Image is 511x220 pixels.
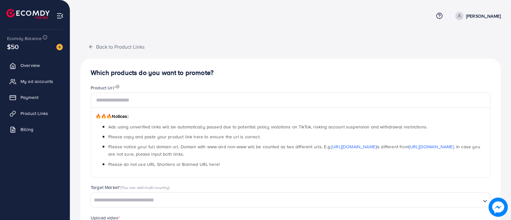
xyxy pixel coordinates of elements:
h4: Which products do you want to promote? [91,69,490,77]
input: Search for option [92,195,480,205]
span: Billing [21,126,33,133]
span: 🔥🔥🔥 [95,113,112,119]
span: Product Links [21,110,48,117]
a: [URL][DOMAIN_NAME] [409,143,454,150]
span: Payment [21,94,38,101]
div: Search for option [91,192,490,208]
a: [URL][DOMAIN_NAME] [331,143,376,150]
label: Product Url [91,85,120,91]
p: [PERSON_NAME] [466,12,501,20]
a: Overview [5,59,65,72]
a: [PERSON_NAME] [453,12,501,20]
a: My ad accounts [5,75,65,88]
span: Notices: [95,113,128,119]
img: image [56,44,63,50]
a: Billing [5,123,65,136]
span: Overview [21,62,40,69]
img: image [489,198,508,217]
img: image [116,85,120,89]
button: Back to Product Links [80,40,152,53]
label: Target Market [91,184,170,191]
a: Product Links [5,107,65,120]
span: Ecomdy Balance [7,35,42,42]
span: Please notice your full domain url. Domain with www and non-www will be counted as two different ... [108,143,480,157]
span: My ad accounts [21,78,53,85]
img: logo [6,9,50,19]
span: Please do not use URL Shortens or Banned URL here! [108,161,220,167]
span: Ads using unverified links will be automatically paused due to potential policy violations on Tik... [108,124,427,130]
span: Please copy and paste your product link here to ensure the url is correct. [108,134,260,140]
a: Payment [5,91,65,104]
span: (You can add multi-country) [120,184,169,190]
span: $50 [7,42,19,51]
img: menu [56,12,64,20]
